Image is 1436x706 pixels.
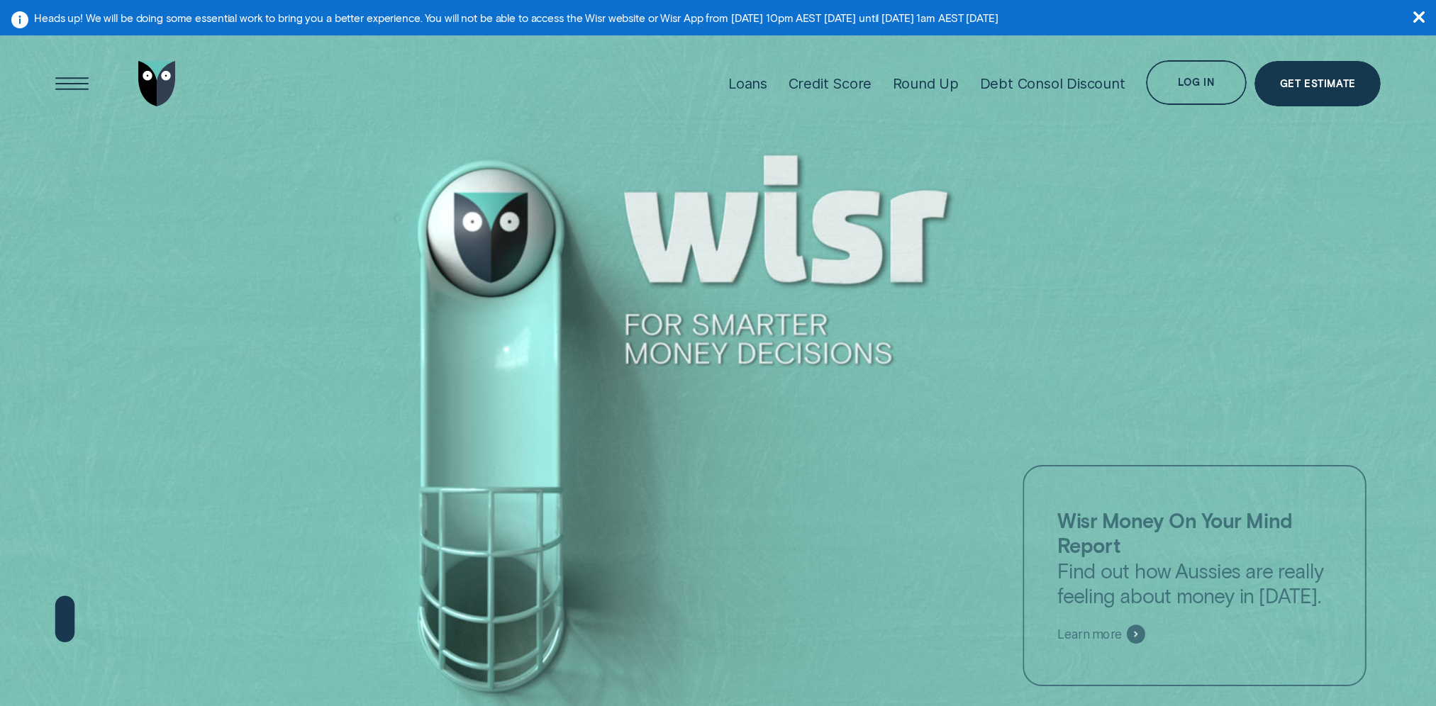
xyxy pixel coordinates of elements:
[1057,627,1122,642] span: Learn more
[980,75,1125,92] div: Debt Consol Discount
[789,33,872,134] a: Credit Score
[135,33,180,134] a: Go to home page
[789,75,872,92] div: Credit Score
[893,33,959,134] a: Round Up
[1023,465,1367,686] a: Wisr Money On Your Mind ReportFind out how Aussies are really feeling about money in [DATE].Learn...
[138,61,176,106] img: Wisr
[893,75,959,92] div: Round Up
[980,33,1125,134] a: Debt Consol Discount
[1146,60,1247,106] button: Log in
[1057,508,1291,557] strong: Wisr Money On Your Mind Report
[1254,61,1381,106] a: Get Estimate
[1057,508,1332,608] p: Find out how Aussies are really feeling about money in [DATE].
[50,61,95,106] button: Open Menu
[728,33,767,134] a: Loans
[728,75,767,92] div: Loans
